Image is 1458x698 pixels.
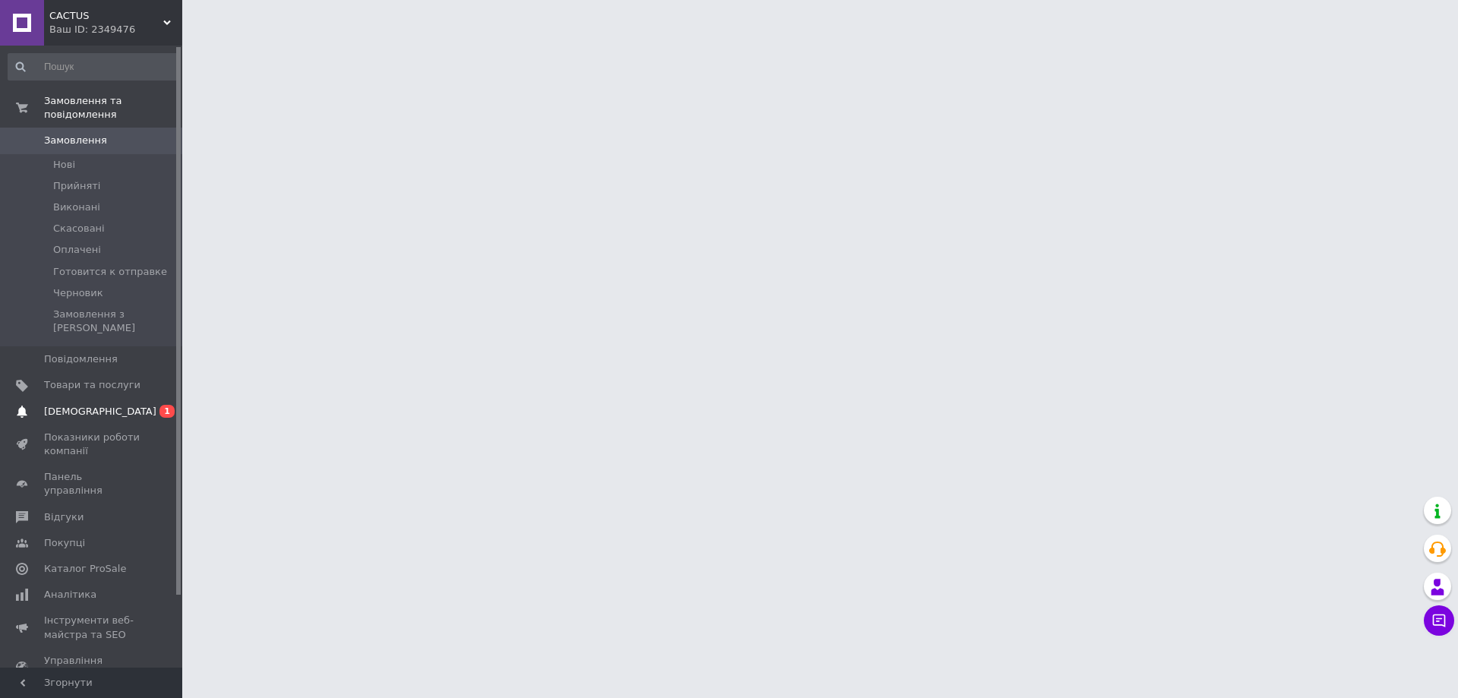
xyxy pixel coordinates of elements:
[44,94,182,122] span: Замовлення та повідомлення
[53,222,105,235] span: Скасовані
[44,431,140,458] span: Показники роботи компанії
[44,134,107,147] span: Замовлення
[44,470,140,497] span: Панель управління
[159,405,175,418] span: 1
[44,562,126,576] span: Каталог ProSale
[53,308,178,335] span: Замовлення з [PERSON_NAME]
[53,286,103,300] span: Черновик
[44,352,118,366] span: Повідомлення
[44,536,85,550] span: Покупці
[44,588,96,602] span: Аналітика
[53,158,75,172] span: Нові
[44,654,140,681] span: Управління сайтом
[1424,605,1454,636] button: Чат з покупцем
[53,265,167,279] span: Готовится к отправке
[53,201,100,214] span: Виконані
[44,510,84,524] span: Відгуки
[49,9,163,23] span: CACTUS
[53,243,101,257] span: Оплачені
[8,53,179,81] input: Пошук
[49,23,182,36] div: Ваш ID: 2349476
[44,614,140,641] span: Інструменти веб-майстра та SEO
[53,179,100,193] span: Прийняті
[44,405,156,418] span: [DEMOGRAPHIC_DATA]
[44,378,140,392] span: Товари та послуги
